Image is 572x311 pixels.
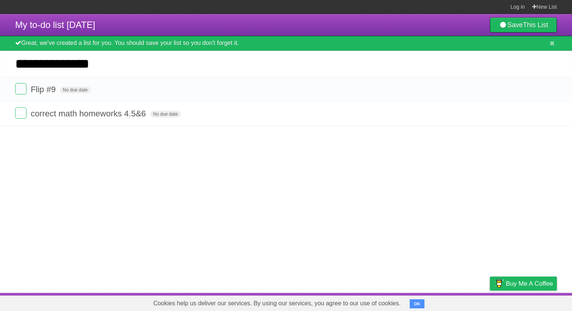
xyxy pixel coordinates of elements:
span: correct math homeworks 4.5&6 [31,109,148,118]
b: This List [523,21,548,29]
span: Buy me a coffee [506,277,553,290]
label: Done [15,107,26,119]
img: Buy me a coffee [494,277,504,290]
a: Developers [414,295,445,309]
span: No due date [60,87,90,93]
a: Privacy [480,295,500,309]
a: Terms [454,295,471,309]
span: No due date [150,111,181,118]
span: My to-do list [DATE] [15,20,95,30]
a: About [389,295,405,309]
a: Suggest a feature [509,295,557,309]
a: Buy me a coffee [490,277,557,291]
span: Flip #9 [31,85,58,94]
label: Done [15,83,26,94]
button: OK [410,299,424,308]
a: SaveThis List [490,17,557,32]
span: Cookies help us deliver our services. By using our services, you agree to our use of cookies. [146,296,408,311]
